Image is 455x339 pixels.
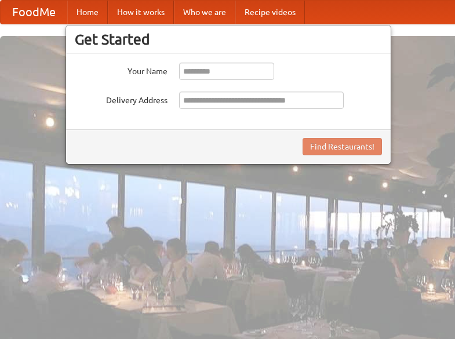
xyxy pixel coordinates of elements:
[1,1,67,24] a: FoodMe
[235,1,305,24] a: Recipe videos
[174,1,235,24] a: Who we are
[303,138,382,155] button: Find Restaurants!
[75,63,168,77] label: Your Name
[75,92,168,106] label: Delivery Address
[75,31,382,48] h3: Get Started
[108,1,174,24] a: How it works
[67,1,108,24] a: Home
